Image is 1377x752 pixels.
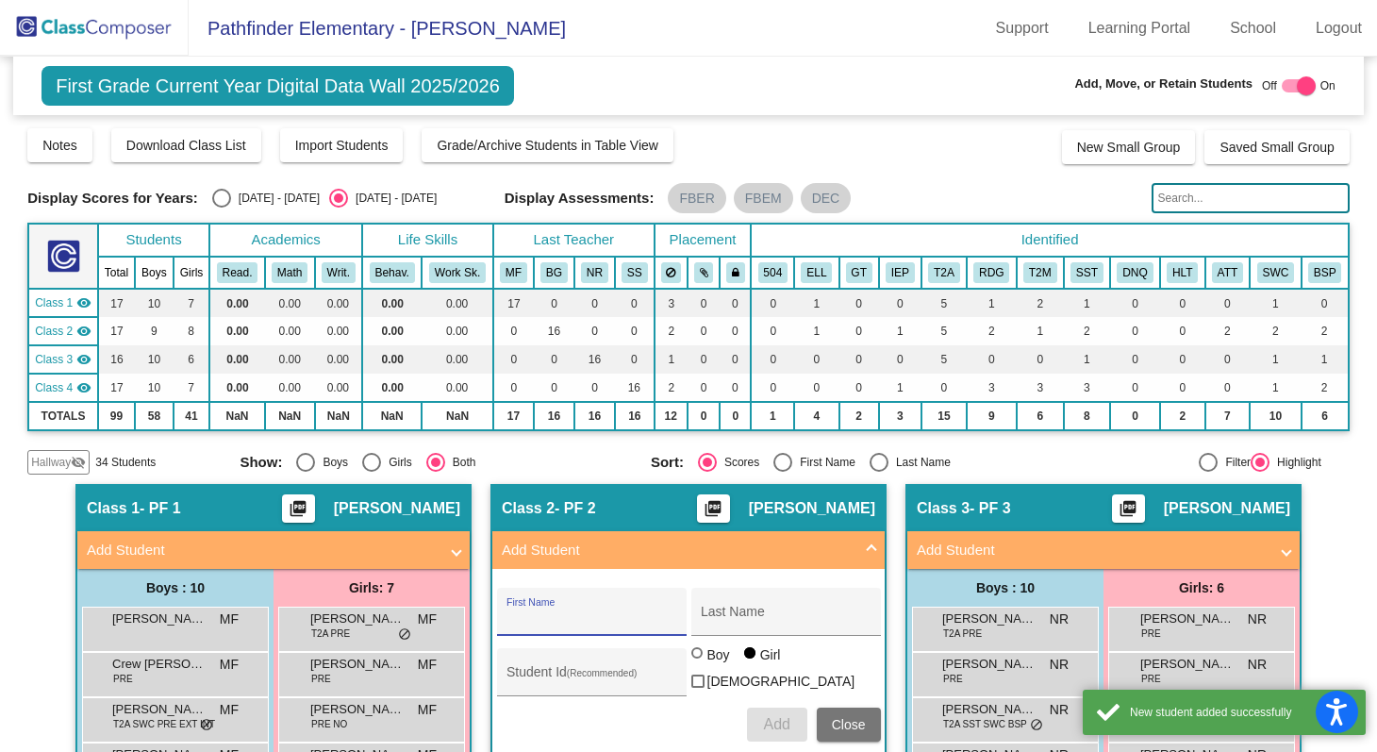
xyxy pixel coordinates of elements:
[1219,140,1334,155] span: Saved Small Group
[720,317,751,345] td: 0
[334,499,460,518] span: [PERSON_NAME]
[1023,262,1057,283] button: T2M
[1141,627,1161,641] span: PRE
[135,345,174,374] td: 10
[1204,130,1349,164] button: Saved Small Group
[888,454,951,471] div: Last Name
[76,324,91,339] mat-icon: visibility
[189,13,566,43] span: Pathfinder Elementary - [PERSON_NAME]
[240,453,636,472] mat-radio-group: Select an option
[794,289,838,317] td: 1
[112,655,207,674] span: Crew [PERSON_NAME]
[697,494,730,523] button: Print Students Details
[751,374,794,402] td: 0
[1140,610,1235,628] span: [PERSON_NAME]
[1205,317,1251,345] td: 2
[967,345,1017,374] td: 0
[720,289,751,317] td: 0
[1215,13,1291,43] a: School
[322,262,356,283] button: Writ.
[942,655,1037,674] span: [PERSON_NAME]
[839,257,879,289] th: Gifted and Talented
[126,138,246,153] span: Download Class List
[493,289,534,317] td: 17
[1064,289,1110,317] td: 1
[720,402,751,430] td: 0
[622,262,648,283] button: SS
[970,499,1011,518] span: - PF 3
[1250,257,1301,289] th: Saw Social Worker or Counselor in 2024-25 school year
[973,262,1009,283] button: RDG
[1064,402,1110,430] td: 8
[921,345,967,374] td: 5
[1160,402,1205,430] td: 2
[1301,13,1377,43] a: Logout
[1212,262,1243,283] button: ATT
[209,317,264,345] td: 0.00
[362,224,493,257] th: Life Skills
[817,708,881,742] button: Close
[362,374,422,402] td: 0.00
[688,317,720,345] td: 0
[315,289,363,317] td: 0.00
[1074,75,1253,93] span: Add, Move, or Retain Students
[209,224,362,257] th: Academics
[493,257,534,289] th: Megan Finney
[879,374,921,402] td: 1
[135,257,174,289] th: Boys
[879,289,921,317] td: 0
[717,454,759,471] div: Scores
[76,380,91,395] mat-icon: visibility
[615,374,655,402] td: 16
[140,499,181,518] span: - PF 1
[574,317,615,345] td: 0
[801,183,852,213] mat-chip: DEC
[209,289,264,317] td: 0.00
[832,717,866,732] span: Close
[1103,569,1300,607] div: Girls: 6
[209,374,264,402] td: 0.00
[28,345,98,374] td: Nicole Rockert - PF 3
[174,257,210,289] th: Girls
[879,317,921,345] td: 1
[879,345,921,374] td: 0
[943,627,982,641] span: T2A PRE
[1117,499,1139,526] mat-icon: picture_as_pdf
[315,454,348,471] div: Boys
[1017,289,1064,317] td: 2
[1205,374,1251,402] td: 0
[1248,610,1267,629] span: NR
[1064,257,1110,289] th: SST Process was initiated or continued this year
[1262,77,1277,94] span: Off
[1302,345,1349,374] td: 1
[1250,317,1301,345] td: 2
[1160,317,1205,345] td: 0
[701,611,871,627] input: Last Name
[174,317,210,345] td: 8
[751,257,794,289] th: 504 Plan
[615,289,655,317] td: 0
[574,257,615,289] th: Nicole Rockert
[98,257,135,289] th: Total
[792,454,855,471] div: First Name
[1112,494,1145,523] button: Print Students Details
[28,374,98,402] td: Stephanie Seigel - PF 4
[1218,454,1251,471] div: Filter
[76,295,91,310] mat-icon: visibility
[87,499,140,518] span: Class 1
[1117,262,1153,283] button: DNQ
[981,13,1064,43] a: Support
[1017,317,1064,345] td: 1
[688,402,720,430] td: 0
[422,317,493,345] td: 0.00
[98,317,135,345] td: 17
[418,610,437,629] span: MF
[310,610,405,628] span: [PERSON_NAME]
[1302,289,1349,317] td: 0
[751,345,794,374] td: 0
[928,262,960,283] button: T2A
[1250,289,1301,317] td: 1
[1160,374,1205,402] td: 0
[917,499,970,518] span: Class 3
[500,262,527,283] button: MF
